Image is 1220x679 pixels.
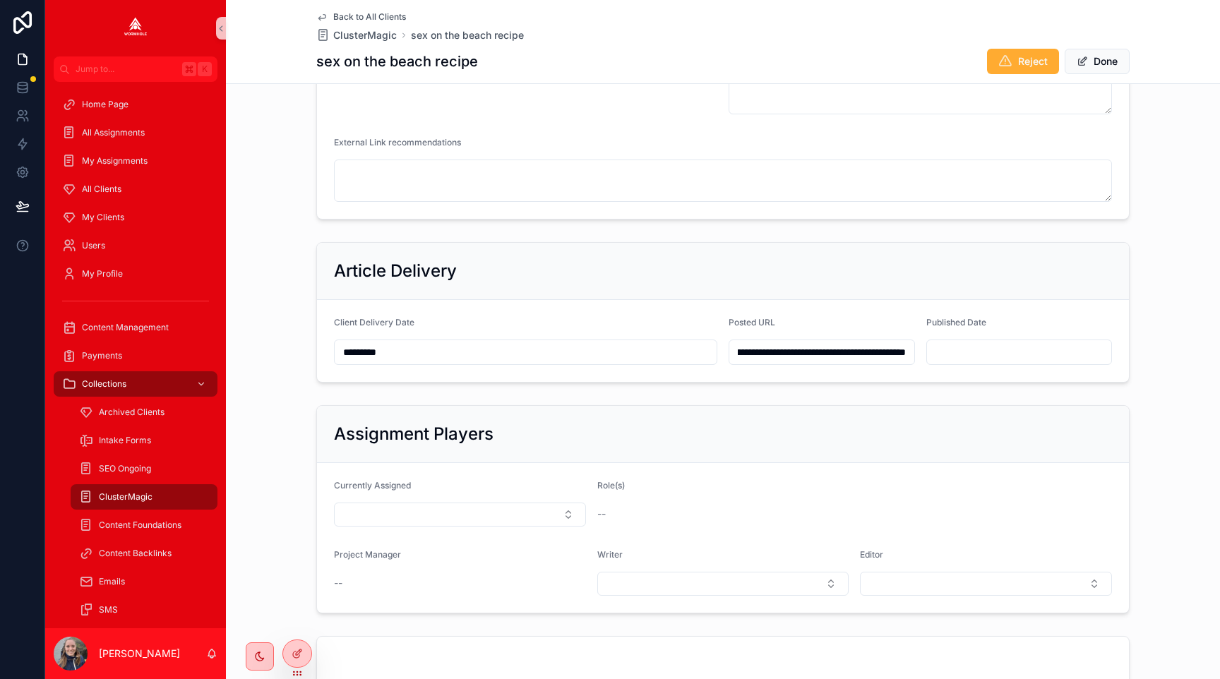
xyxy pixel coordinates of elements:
[54,148,217,174] a: My Assignments
[71,456,217,481] a: SEO Ongoing
[54,371,217,397] a: Collections
[45,82,226,628] div: scrollable content
[99,548,172,559] span: Content Backlinks
[99,576,125,587] span: Emails
[82,155,148,167] span: My Assignments
[334,137,461,148] span: External Link recommendations
[99,435,151,446] span: Intake Forms
[1065,49,1130,74] button: Done
[82,127,145,138] span: All Assignments
[926,317,986,328] span: Published Date
[99,519,181,531] span: Content Foundations
[333,28,397,42] span: ClusterMagic
[82,350,122,361] span: Payments
[860,572,1112,596] button: Select Button
[729,317,775,328] span: Posted URL
[54,261,217,287] a: My Profile
[199,64,210,75] span: K
[316,28,397,42] a: ClusterMagic
[54,92,217,117] a: Home Page
[82,212,124,223] span: My Clients
[71,597,217,623] a: SMS
[82,240,105,251] span: Users
[82,378,126,390] span: Collections
[316,11,406,23] a: Back to All Clients
[54,233,217,258] a: Users
[71,428,217,453] a: Intake Forms
[334,317,414,328] span: Client Delivery Date
[333,11,406,23] span: Back to All Clients
[597,480,625,491] span: Role(s)
[124,17,147,40] img: App logo
[334,480,411,491] span: Currently Assigned
[334,503,586,527] button: Select Button
[54,205,217,230] a: My Clients
[54,120,217,145] a: All Assignments
[316,52,478,71] h1: sex on the beach recipe
[71,541,217,566] a: Content Backlinks
[71,569,217,594] a: Emails
[334,576,342,590] span: --
[597,549,623,560] span: Writer
[860,549,883,560] span: Editor
[99,463,151,474] span: SEO Ongoing
[597,572,849,596] button: Select Button
[82,99,128,110] span: Home Page
[54,176,217,202] a: All Clients
[82,268,123,280] span: My Profile
[71,484,217,510] a: ClusterMagic
[1018,54,1048,68] span: Reject
[71,399,217,425] a: Archived Clients
[71,512,217,538] a: Content Foundations
[334,423,494,445] h2: Assignment Players
[76,64,177,75] span: Jump to...
[597,507,606,521] span: --
[334,549,401,560] span: Project Manager
[54,315,217,340] a: Content Management
[82,322,169,333] span: Content Management
[82,184,121,195] span: All Clients
[334,260,457,282] h2: Article Delivery
[99,604,118,615] span: SMS
[54,56,217,82] button: Jump to...K
[99,491,152,503] span: ClusterMagic
[54,343,217,368] a: Payments
[411,28,524,42] a: sex on the beach recipe
[99,407,165,418] span: Archived Clients
[99,647,180,661] p: [PERSON_NAME]
[987,49,1059,74] button: Reject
